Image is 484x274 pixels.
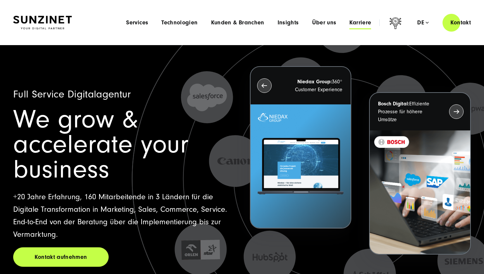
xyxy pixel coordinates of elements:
a: Services [126,19,148,26]
strong: Bosch Digital: [378,101,409,107]
a: Kontakt [443,13,479,32]
a: Über uns [312,19,336,26]
a: Insights [278,19,299,26]
p: 360° Customer Experience [283,78,343,94]
img: BOSCH - Kundeprojekt - Digital Transformation Agentur SUNZINET [370,130,470,254]
img: SUNZINET Full Service Digital Agentur [13,16,72,30]
h1: We grow & accelerate your business [13,107,234,182]
p: Effiziente Prozesse für höhere Umsätze [378,100,437,123]
a: Kontakt aufnehmen [13,247,109,267]
a: Kunden & Branchen [211,19,264,26]
button: Bosch Digital:Effiziente Prozesse für höhere Umsätze BOSCH - Kundeprojekt - Digital Transformatio... [369,92,471,255]
span: Full Service Digitalagentur [13,88,131,100]
a: Karriere [349,19,371,26]
div: de [417,19,429,26]
strong: Niedax Group: [297,79,332,85]
p: +20 Jahre Erfahrung, 160 Mitarbeitende in 3 Ländern für die Digitale Transformation in Marketing,... [13,191,234,241]
a: Technologien [161,19,198,26]
img: Letztes Projekt von Niedax. Ein Laptop auf dem die Niedax Website geöffnet ist, auf blauem Hinter... [251,104,351,228]
button: Niedax Group:360° Customer Experience Letztes Projekt von Niedax. Ein Laptop auf dem die Niedax W... [250,66,352,229]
